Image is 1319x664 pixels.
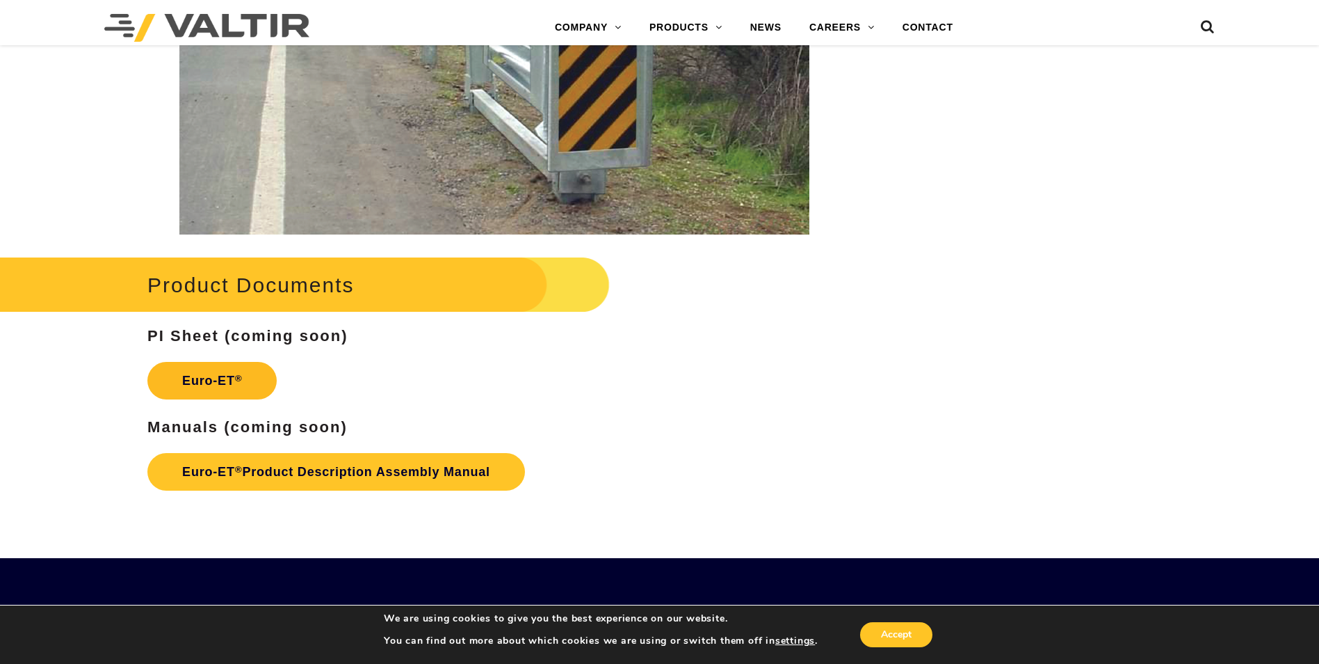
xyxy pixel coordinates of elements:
[860,622,932,647] button: Accept
[147,327,348,345] strong: PI Sheet (coming soon)
[775,635,815,647] button: settings
[795,14,889,42] a: CAREERS
[736,14,795,42] a: NEWS
[384,635,818,647] p: You can find out more about which cookies we are using or switch them off in .
[889,14,967,42] a: CONTACT
[541,14,636,42] a: COMPANY
[384,612,818,625] p: We are using cookies to give you the best experience on our website.
[147,362,277,400] a: Euro-ET®
[104,14,309,42] img: Valtir
[235,373,243,384] sup: ®
[235,464,243,475] sup: ®
[147,453,525,491] a: Euro-ET®Product Description Assembly Manual
[636,14,736,42] a: PRODUCTS
[147,418,348,436] strong: Manuals (coming soon)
